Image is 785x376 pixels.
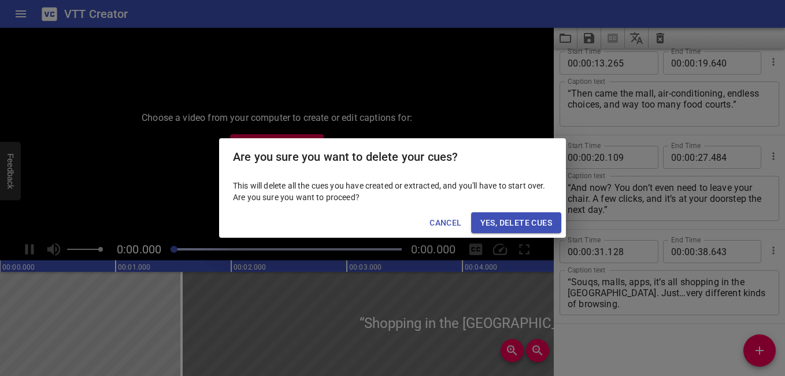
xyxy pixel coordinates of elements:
span: Cancel [429,216,461,230]
button: Yes, Delete Cues [471,212,561,234]
span: Yes, Delete Cues [480,216,552,230]
button: Cancel [425,212,466,234]
h2: Are you sure you want to delete your cues? [233,148,552,166]
div: This will delete all the cues you have created or extracted, and you'll have to start over. Are y... [219,175,566,208]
